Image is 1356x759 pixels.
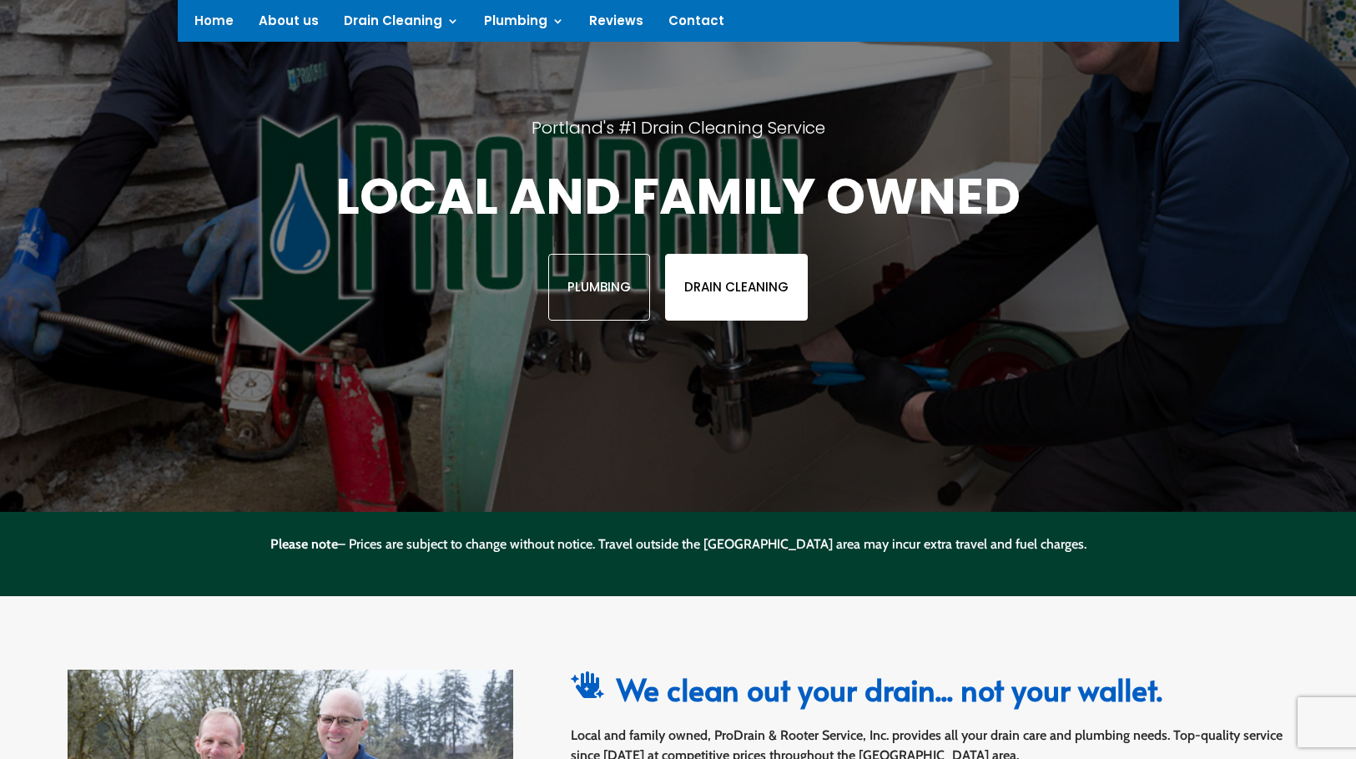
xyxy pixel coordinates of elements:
[668,15,724,33] a: Contact
[177,164,1179,321] div: Local and family owned
[177,117,1179,164] h2: Portland's #1 Drain Cleaning Service
[571,671,604,698] span: 
[665,254,808,321] a: Drain Cleaning
[589,15,643,33] a: Reviews
[484,15,564,33] a: Plumbing
[548,254,650,321] a: Plumbing
[270,536,338,552] strong: Please note
[344,15,459,33] a: Drain Cleaning
[259,15,319,33] a: About us
[194,15,234,33] a: Home
[68,534,1288,554] p: – Prices are subject to change without notice. Travel outside the [GEOGRAPHIC_DATA] area may incu...
[617,668,1162,710] span: We clean out your drain... not your wallet.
